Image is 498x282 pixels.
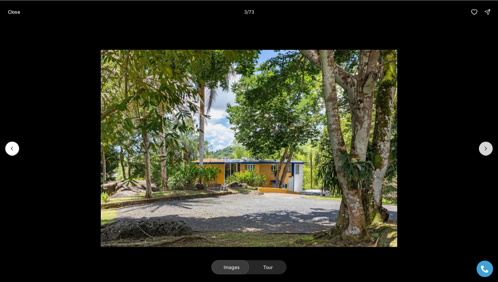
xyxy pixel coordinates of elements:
p: 3 / 73 [244,9,254,14]
button: Tour [249,260,287,274]
button: Next slide [479,141,493,155]
button: Close [4,5,24,18]
p: Close [8,9,20,14]
button: Images [211,260,249,274]
button: Previous slide [5,141,19,155]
